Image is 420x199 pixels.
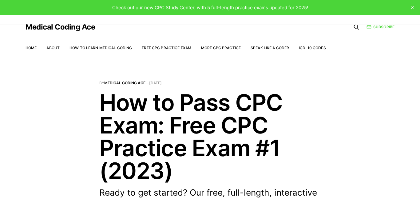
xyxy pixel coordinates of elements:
[149,81,162,85] time: [DATE]
[26,23,95,31] a: Medical Coding Ace
[142,46,191,50] a: Free CPC Practice Exam
[367,24,394,30] a: Subscribe
[320,169,420,199] iframe: portal-trigger
[69,46,132,50] a: How to Learn Medical Coding
[112,5,308,10] span: Check out our new CPC Study Center, with 5 full-length practice exams updated for 2025!
[99,91,321,182] h1: How to Pass CPC Exam: Free CPC Practice Exam #1 (2023)
[201,46,241,50] a: More CPC Practice
[46,46,60,50] a: About
[408,2,418,12] button: close
[99,81,321,85] span: By —
[104,81,145,85] a: Medical Coding Ace
[299,46,326,50] a: ICD-10 Codes
[251,46,289,50] a: Speak Like a Coder
[26,46,37,50] a: Home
